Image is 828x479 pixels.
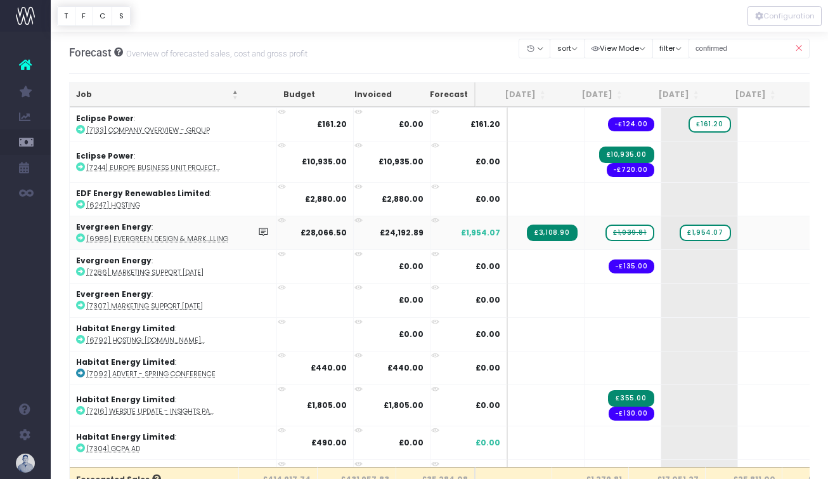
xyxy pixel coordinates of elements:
[399,329,424,339] strong: £0.00
[87,444,140,454] abbr: [7304] GCPA Ad
[301,227,347,238] strong: £28,066.50
[461,227,500,239] span: £1,954.07
[70,141,277,182] td: :
[302,156,347,167] strong: £10,935.00
[706,82,782,107] th: Oct 25: activate to sort column ascending
[475,437,500,449] span: £0.00
[70,82,245,107] th: Job: activate to sort column descending
[70,216,277,249] td: :
[245,82,321,107] th: Budget
[689,39,810,58] input: Search...
[399,261,424,272] strong: £0.00
[70,351,277,384] td: :
[609,259,654,273] span: Streamtime order: 974 – Steve Coxon
[76,323,175,334] strong: Habitat Energy Limited
[123,46,307,59] small: Overview of forecasted sales, cost and gross profit
[475,82,552,107] th: Jul 25: activate to sort column ascending
[70,182,277,216] td: :
[76,357,175,367] strong: Habitat Energy Limited
[311,362,347,373] strong: £440.00
[76,431,175,442] strong: Habitat Energy Limited
[70,317,277,351] td: :
[93,6,113,26] button: C
[384,400,424,410] strong: £1,805.00
[70,426,277,459] td: :
[70,107,277,141] td: :
[550,39,585,58] button: sort
[69,46,112,59] span: Forecast
[70,384,277,426] td: :
[307,400,347,410] strong: £1,805.00
[382,194,424,204] strong: £2,880.00
[629,82,706,107] th: Sep 25: activate to sort column ascending
[552,82,629,107] th: Aug 25: activate to sort column ascending
[608,390,654,407] span: Streamtime Invoice: 5183 – [7216] Website Update - Insights/News Template Updates
[76,150,134,161] strong: Eclipse Power
[305,194,347,204] strong: £2,880.00
[470,119,500,130] span: £161.20
[378,156,424,167] strong: £10,935.00
[76,221,152,232] strong: Evergreen Energy
[311,437,347,448] strong: £490.00
[70,249,277,283] td: :
[321,82,398,107] th: Invoiced
[475,294,500,306] span: £0.00
[475,194,500,205] span: £0.00
[76,255,152,266] strong: Evergreen Energy
[87,407,214,416] abbr: [7216] Website Update - Insights Page
[398,82,475,107] th: Forecast
[475,156,500,167] span: £0.00
[605,225,654,241] span: wayahead Sales Forecast Item
[87,200,140,210] abbr: [6247] Hosting
[527,225,577,241] span: Streamtime Invoice: 5153 – [6986] Design & Marketing Support 2025
[76,188,210,199] strong: EDF Energy Renewables Limited
[380,227,424,238] strong: £24,192.89
[475,261,500,272] span: £0.00
[399,437,424,448] strong: £0.00
[87,268,204,277] abbr: [7286] Marketing Support Aug 2025
[584,39,653,58] button: View Mode
[747,6,822,26] button: Configuration
[475,400,500,411] span: £0.00
[76,289,152,299] strong: Evergreen Energy
[689,116,730,133] span: wayahead Sales Forecast Item
[747,6,822,26] div: Vertical button group
[652,39,689,58] button: filter
[399,294,424,305] strong: £0.00
[76,465,175,476] strong: Habitat Energy Limited
[680,225,730,241] span: wayahead Sales Forecast Item
[76,113,134,124] strong: Eclipse Power
[607,163,654,177] span: Streamtime order: 979 – Steve Coxon
[76,394,175,405] strong: Habitat Energy Limited
[87,163,220,173] abbr: [7244] Europe Business Unit Project
[599,147,654,163] span: Streamtime Invoice: 5189 – [7244] Europe Business Unit Project
[112,6,131,26] button: S
[475,329,500,340] span: £0.00
[87,369,216,379] abbr: [7092] Advert - Spring Conference
[608,117,654,131] span: Streamtime order: 990 – Lithgo
[87,234,228,244] abbr: [6986] Evergreen Design & Marketing Support 2025 billing
[399,119,424,129] strong: £0.00
[87,336,205,345] abbr: [6792] Hosting: www.habitat.energy
[75,6,93,26] button: F
[16,454,35,473] img: images/default_profile_image.png
[609,407,654,421] span: Streamtime order: 973 – href
[87,301,203,311] abbr: [7307] Marketing Support Sep 2025
[87,126,210,135] abbr: [7133] Company overview - Group
[475,362,500,374] span: £0.00
[387,362,424,373] strong: £440.00
[57,6,75,26] button: T
[70,283,277,317] td: :
[57,6,131,26] div: Vertical button group
[317,119,347,129] strong: £161.20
